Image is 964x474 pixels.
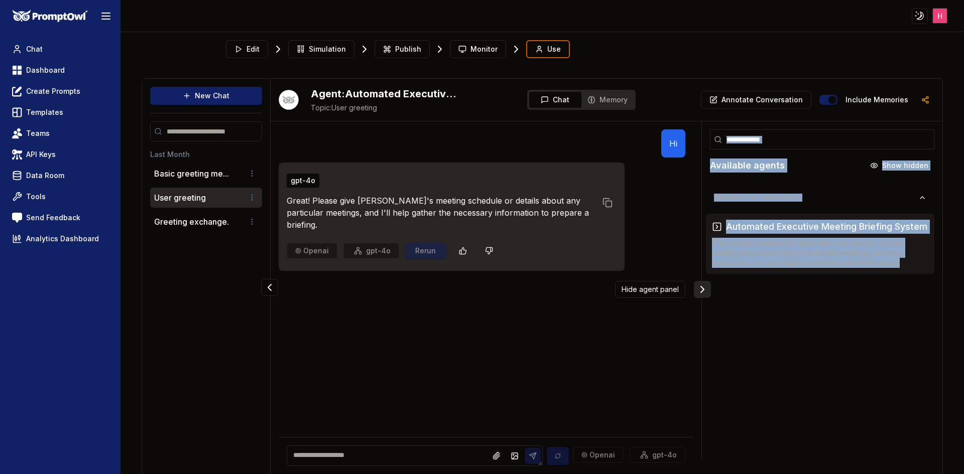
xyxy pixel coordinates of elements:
a: Data Room [8,167,112,185]
span: Memory [599,95,628,105]
h2: Available agents [710,159,785,173]
h3: Last Month [150,149,262,160]
a: API Keys [8,145,112,164]
p: Greeting exchange. [154,216,229,228]
img: ACg8ocJJXoBNX9W-FjmgwSseULRJykJmqCZYzqgfQpEi3YodQgNtRg=s96-c [933,9,947,23]
img: PromptOwl [13,10,88,23]
a: Analytics Dashboard [8,230,112,248]
p: User greeting [154,192,206,204]
a: Tools [8,188,112,206]
h2: Automated Executive Meeting Briefing System [311,87,461,101]
span: Data Room [26,171,64,181]
span: User greeting [311,103,461,113]
a: Chat [8,40,112,58]
button: Publish [375,40,430,58]
button: Basic greeting me... [154,168,229,180]
span: Send Feedback [26,213,80,223]
p: Hide agent panel [622,284,679,294]
button: Simulation [288,40,354,58]
span: Publish [395,44,421,54]
a: Send Feedback [8,209,112,227]
button: Annotate Conversation [701,91,811,109]
button: New Chat [150,87,262,105]
button: Show hidden [864,157,934,174]
p: Hi [669,137,677,149]
a: Create Prompts [8,82,112,100]
span: Monitor [470,44,498,54]
span: Analytics Dashboard [26,234,99,244]
span: Show hidden [882,161,928,171]
span: Simulation [309,44,346,54]
span: Productivity ( 1 agents) [714,194,918,202]
a: Templates [8,103,112,121]
button: gpt-4o [287,174,319,188]
span: Templates [26,107,63,117]
button: Conversation options [246,192,258,204]
span: API Keys [26,149,56,160]
span: Tools [26,192,46,202]
button: Collapse panel [261,279,278,296]
a: Teams [8,124,112,142]
button: Productivity(1agents) [706,190,934,206]
button: Include memories in the messages below [819,95,837,105]
span: Chat [26,44,43,54]
img: feedback [12,213,22,223]
h3: Automated Executive Meeting Briefing System [726,220,927,234]
button: Talk with Hootie [279,90,299,110]
span: Create Prompts [26,86,80,96]
span: Teams [26,128,50,138]
span: Edit [247,44,260,54]
button: Conversation options [246,168,258,180]
span: Chat [553,95,569,105]
p: This system automatically generates and delivers concise briefing documents before scheduled meet... [712,238,928,268]
p: Annotate Conversation [721,95,803,105]
span: Use [547,44,561,54]
button: Collapse panel [694,281,711,298]
button: Monitor [450,40,506,58]
label: Include memories in the messages below [846,96,908,103]
p: Great! Please give [PERSON_NAME]'s meeting schedule or details about any particular meetings, and... [287,195,596,231]
img: Bot [279,90,299,110]
button: Conversation options [246,216,258,228]
button: Edit [226,40,268,58]
span: Dashboard [26,65,65,75]
a: Dashboard [8,61,112,79]
button: Use [526,40,570,58]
